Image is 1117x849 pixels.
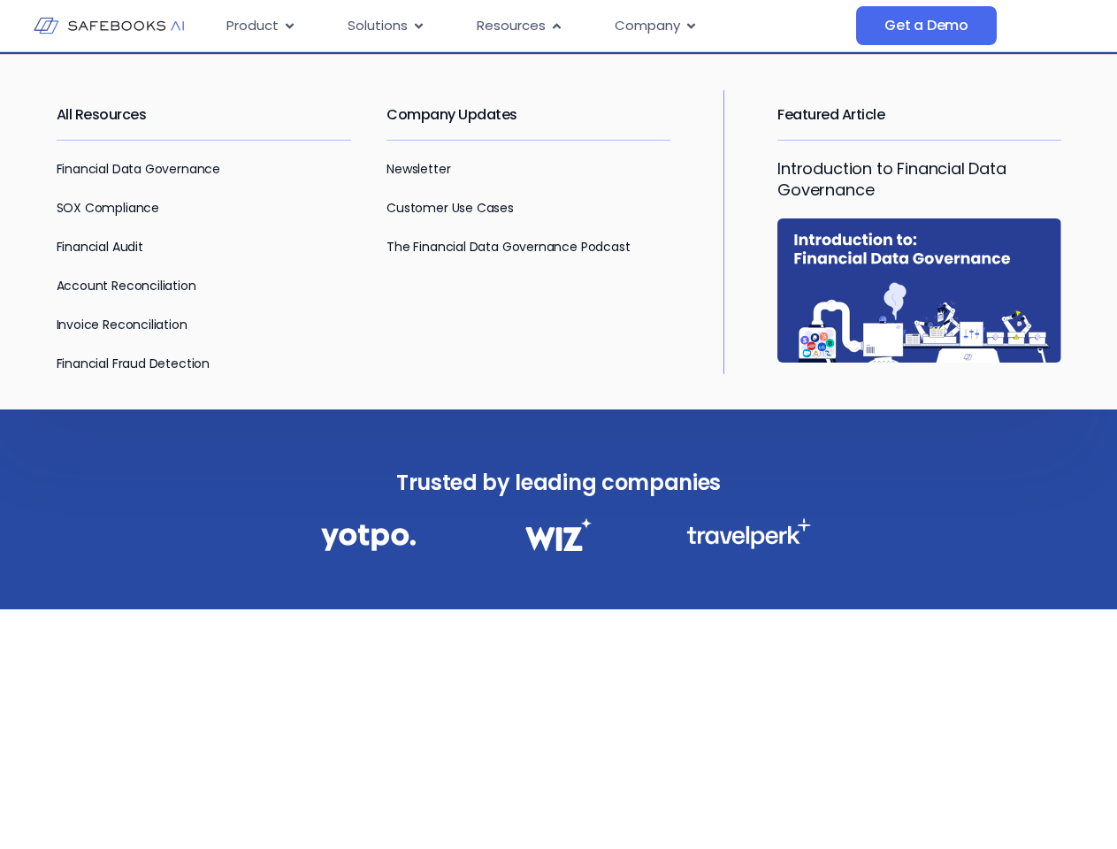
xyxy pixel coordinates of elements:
[477,16,546,36] span: Resources
[386,90,670,140] h2: Company Updates
[212,9,856,43] div: Menu Toggle
[282,465,836,501] h3: Trusted by leading companies
[348,16,408,36] span: Solutions
[386,199,514,217] a: Customer Use Cases
[615,16,680,36] span: Company
[57,238,143,256] a: Financial Audit
[386,160,450,178] a: Newsletter
[686,518,811,549] img: Financial Data Governance 3
[57,104,147,125] a: All Resources
[57,199,159,217] a: SOX Compliance
[777,157,1006,201] a: Introduction to Financial Data Governance
[57,160,221,178] a: Financial Data Governance
[212,9,856,43] nav: Menu
[57,355,210,372] a: Financial Fraud Detection
[226,16,279,36] span: Product
[57,316,187,333] a: Invoice Reconciliation
[884,17,968,34] span: Get a Demo
[856,6,997,45] a: Get a Demo
[777,90,1060,140] h2: Featured Article
[57,277,196,294] a: Account Reconciliation
[516,518,600,551] img: Financial Data Governance 2
[321,518,416,556] img: Financial Data Governance 1
[386,238,630,256] a: The Financial Data Governance Podcast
